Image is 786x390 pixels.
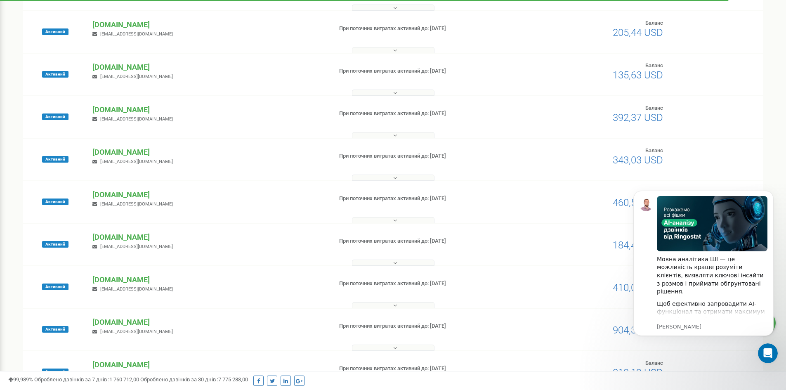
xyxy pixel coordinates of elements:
p: [DOMAIN_NAME] [92,232,326,243]
p: [DOMAIN_NAME] [92,189,326,200]
p: [DOMAIN_NAME] [92,62,326,73]
p: При поточних витратах активний до: [DATE] [339,110,511,118]
span: Активний [42,199,68,205]
p: При поточних витратах активний до: [DATE] [339,280,511,288]
span: [EMAIL_ADDRESS][DOMAIN_NAME] [100,159,173,164]
span: Активний [42,284,68,290]
span: 392,37 USD [613,112,663,123]
span: Активний [42,28,68,35]
span: [EMAIL_ADDRESS][DOMAIN_NAME] [100,74,173,79]
span: Баланс [645,20,663,26]
span: Оброблено дзвінків за 7 днів : [34,376,139,383]
span: Баланс [645,62,663,69]
span: 410,04 USD [613,282,663,293]
span: Активний [42,241,68,248]
p: При поточних витратах активний до: [DATE] [339,67,511,75]
span: Оброблено дзвінків за 30 днів : [140,376,248,383]
span: 343,03 USD [613,154,663,166]
p: При поточних витратах активний до: [DATE] [339,25,511,33]
span: [EMAIL_ADDRESS][DOMAIN_NAME] [100,244,173,249]
iframe: Intercom notifications повідомлення [621,178,786,368]
p: [DOMAIN_NAME] [92,147,326,158]
p: При поточних витратах активний до: [DATE] [339,322,511,330]
span: [EMAIL_ADDRESS][DOMAIN_NAME] [100,286,173,292]
span: Активний [42,369,68,375]
span: [EMAIL_ADDRESS][DOMAIN_NAME] [100,201,173,207]
p: [DOMAIN_NAME] [92,317,326,328]
iframe: Intercom live chat [758,343,778,363]
p: При поточних витратах активний до: [DATE] [339,237,511,245]
span: [EMAIL_ADDRESS][DOMAIN_NAME] [100,116,173,122]
span: [EMAIL_ADDRESS][DOMAIN_NAME] [100,31,173,37]
span: 819,19 USD [613,367,663,378]
span: 904,36 USD [613,324,663,336]
span: 205,44 USD [613,27,663,38]
u: 7 775 288,00 [218,376,248,383]
span: Активний [42,326,68,333]
span: Активний [42,156,68,163]
p: [DOMAIN_NAME] [92,359,326,370]
u: 1 760 712,00 [109,376,139,383]
span: [EMAIL_ADDRESS][DOMAIN_NAME] [100,329,173,334]
p: При поточних витратах активний до: [DATE] [339,152,511,160]
p: При поточних витратах активний до: [DATE] [339,365,511,373]
span: Баланс [645,147,663,154]
p: При поточних витратах активний до: [DATE] [339,195,511,203]
span: Активний [42,113,68,120]
span: Баланс [645,105,663,111]
span: 135,63 USD [613,69,663,81]
p: [DOMAIN_NAME] [92,19,326,30]
span: 99,989% [8,376,33,383]
span: 184,47 USD [613,239,663,251]
p: [DOMAIN_NAME] [92,104,326,115]
p: [DOMAIN_NAME] [92,274,326,285]
span: 460,56 USD [613,197,663,208]
span: Активний [42,71,68,78]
